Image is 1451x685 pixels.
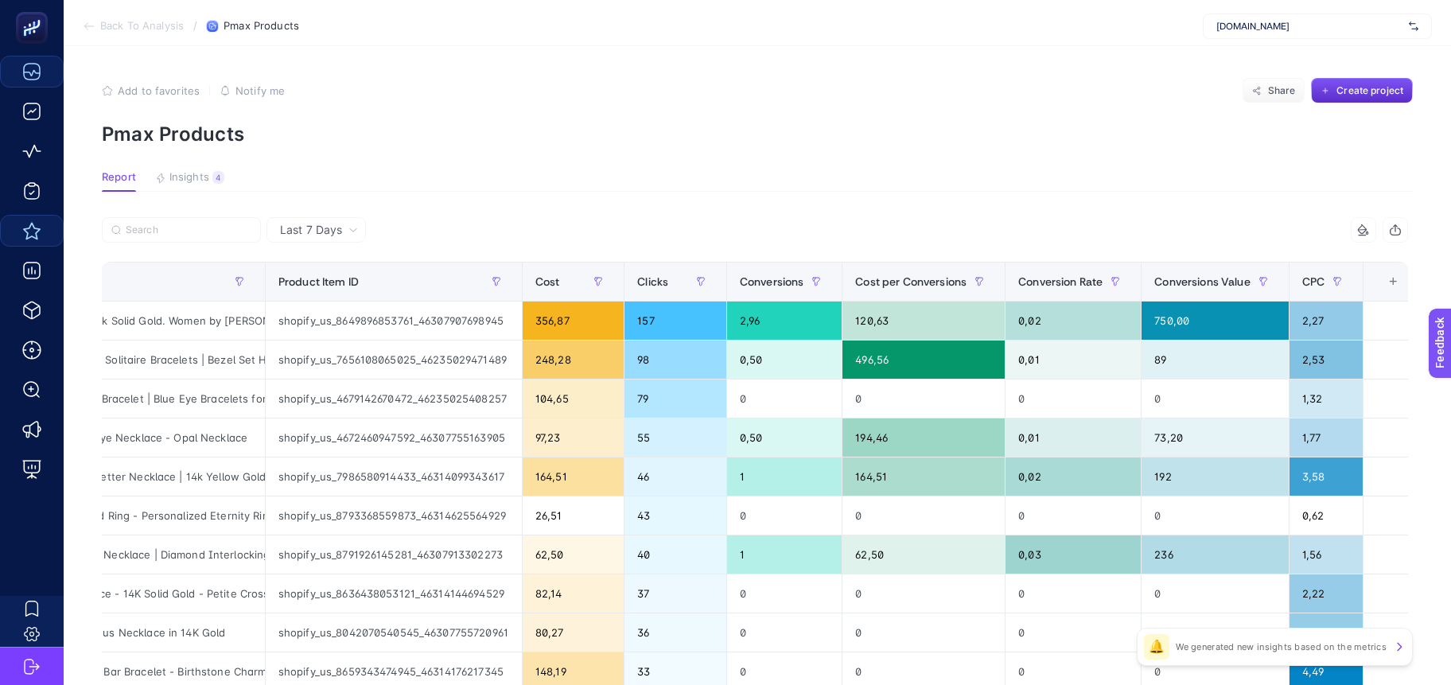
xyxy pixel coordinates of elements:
div: 40 [624,535,725,574]
span: Create project [1336,84,1403,97]
div: shopify_us_7986580914433_46314099343617 [266,457,522,496]
span: Report [102,171,136,184]
div: 0,50 [727,341,842,379]
div: 3,58 [1290,457,1363,496]
div: 0 [1142,613,1288,652]
div: 43 [624,496,725,535]
div: 1,56 [1290,535,1363,574]
div: 0 [842,613,1005,652]
div: 97,23 [523,418,624,457]
div: 55 [624,418,725,457]
div: 496,56 [842,341,1005,379]
span: / [193,19,197,32]
div: 0,01 [1006,341,1141,379]
div: 750,00 [1142,302,1288,340]
div: shopify_us_8042070540545_46307755720961 [266,613,522,652]
div: 1 [727,535,842,574]
div: 🔔 [1144,634,1169,660]
div: shopify_us_8636438053121_46314144694529 [266,574,522,613]
div: 4 [212,171,224,184]
span: [DOMAIN_NAME] [1216,20,1402,33]
div: 2,23 [1290,613,1363,652]
div: 0 [842,574,1005,613]
div: shopify_us_4679142670472_46235025408257 [266,379,522,418]
div: 62,50 [842,535,1005,574]
p: Pmax Products [102,123,1413,146]
div: 0,02 [1006,457,1141,496]
img: svg%3e [1409,18,1418,34]
div: 26,51 [523,496,624,535]
div: 192 [1142,457,1288,496]
button: Create project [1311,78,1413,103]
span: Insights [169,171,209,184]
div: + [1378,275,1408,288]
div: shopify_us_8791926145281_46307913302273 [266,535,522,574]
div: 0 [1006,496,1141,535]
span: Notify me [235,84,285,97]
div: 0,01 [1006,418,1141,457]
span: Pmax Products [224,20,299,33]
div: 98 [624,341,725,379]
span: Share [1268,84,1296,97]
div: 0,03 [1006,535,1141,574]
div: 104,65 [523,379,624,418]
div: shopify_us_8649896853761_46307907698945 [266,302,522,340]
div: 194,46 [842,418,1005,457]
div: 1,32 [1290,379,1363,418]
span: Add to favorites [118,84,200,97]
div: 248,28 [523,341,624,379]
div: 0 [842,379,1005,418]
div: 0,62 [1290,496,1363,535]
span: Clicks [637,275,668,288]
div: 0 [727,574,842,613]
span: Last 7 Days [280,222,342,238]
div: 80,27 [523,613,624,652]
div: 236 [1142,535,1288,574]
div: 164,51 [842,457,1005,496]
span: CPC [1302,275,1325,288]
div: 0 [727,496,842,535]
div: 0 [727,379,842,418]
input: Search [126,224,251,236]
div: 79 [624,379,725,418]
div: 0 [1142,496,1288,535]
div: 0 [1006,613,1141,652]
div: 0 [1142,574,1288,613]
div: 10 items selected [1376,275,1389,310]
div: 0 [1006,574,1141,613]
div: 356,87 [523,302,624,340]
div: shopify_us_7656108065025_46235029471489 [266,341,522,379]
div: 0,50 [727,418,842,457]
span: Conversions [740,275,804,288]
div: 1 [727,457,842,496]
div: 164,51 [523,457,624,496]
button: Add to favorites [102,84,200,97]
div: 0 [1006,379,1141,418]
div: shopify_us_8793368559873_46314625564929 [266,496,522,535]
div: 36 [624,613,725,652]
div: 2,27 [1290,302,1363,340]
button: Notify me [220,84,285,97]
span: Feedback [10,5,60,18]
span: Back To Analysis [100,20,184,33]
div: 0 [727,613,842,652]
div: 0,02 [1006,302,1141,340]
div: 89 [1142,341,1288,379]
div: 157 [624,302,725,340]
div: 37 [624,574,725,613]
span: Cost [535,275,560,288]
div: shopify_us_4672460947592_46307755163905 [266,418,522,457]
div: 1,77 [1290,418,1363,457]
span: Product Item ID [278,275,359,288]
span: Conversion Rate [1018,275,1103,288]
span: Conversions Value [1154,275,1250,288]
div: 120,63 [842,302,1005,340]
div: 2,22 [1290,574,1363,613]
div: 46 [624,457,725,496]
div: 62,50 [523,535,624,574]
p: We generated new insights based on the metrics [1176,640,1387,653]
div: 2,53 [1290,341,1363,379]
div: 73,20 [1142,418,1288,457]
button: Share [1243,78,1305,103]
span: Cost per Conversions [855,275,967,288]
